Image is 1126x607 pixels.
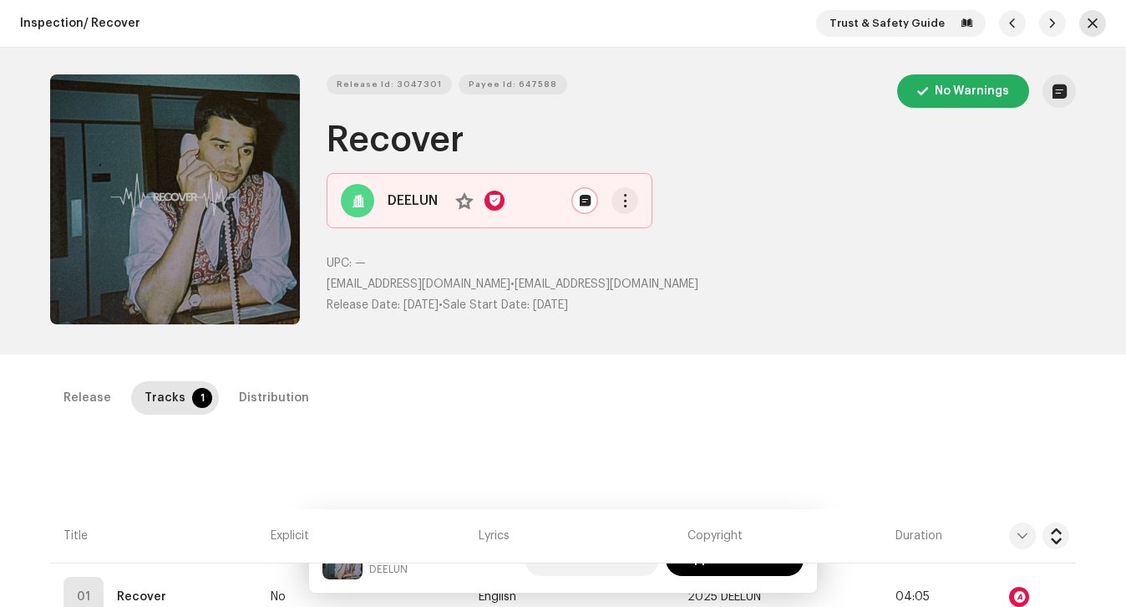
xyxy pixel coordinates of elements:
span: 2025 DEELUN [687,591,761,604]
span: UPC: [327,258,352,269]
span: [EMAIL_ADDRESS][DOMAIN_NAME] [327,278,510,290]
strong: DEELUN [388,191,438,211]
p: • [327,276,1076,293]
span: [DATE] [533,299,568,311]
span: Copyright [687,528,743,544]
span: Lyrics [479,528,510,544]
span: [EMAIL_ADDRESS][DOMAIN_NAME] [515,278,698,290]
span: Release Id: 3047301 [337,68,442,101]
span: • [327,299,443,311]
span: [DATE] [403,299,439,311]
button: Release Id: 3047301 [327,74,452,94]
span: Duration [895,528,942,544]
span: 04:05 [895,591,930,603]
span: Payee Id: 647588 [469,68,557,101]
small: Recover [369,561,424,578]
h1: Recover [327,121,1076,160]
div: Distribution [239,381,309,415]
span: English [479,591,516,604]
span: No [271,591,286,604]
span: Release Date: [327,299,400,311]
button: Payee Id: 647588 [459,74,567,94]
span: Sale Start Date: [443,299,530,311]
span: Explicit [271,528,309,544]
span: — [355,258,366,269]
